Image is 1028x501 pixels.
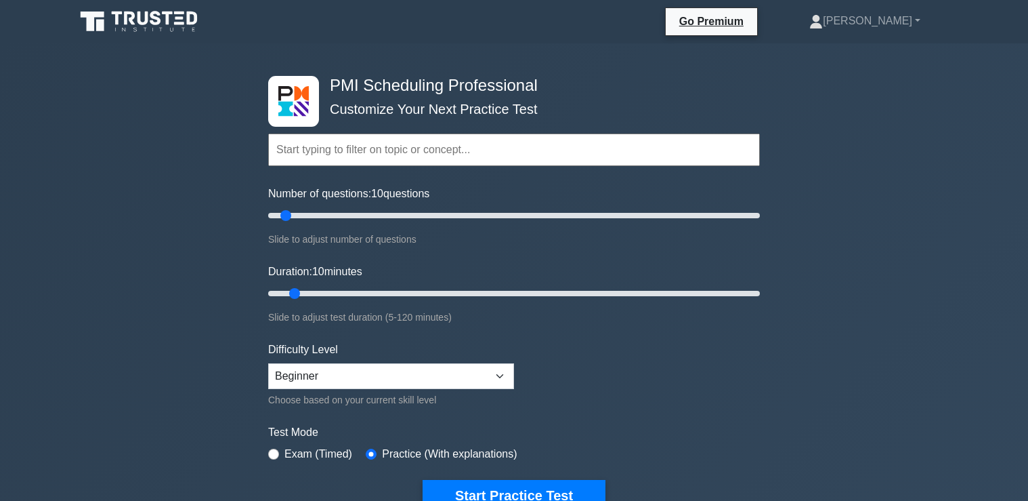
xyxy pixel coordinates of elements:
[268,231,760,247] div: Slide to adjust number of questions
[268,424,760,441] label: Test Mode
[268,392,514,408] div: Choose based on your current skill level
[268,134,760,166] input: Start typing to filter on topic or concept...
[324,76,693,96] h4: PMI Scheduling Professional
[284,446,352,462] label: Exam (Timed)
[312,266,324,277] span: 10
[268,264,362,280] label: Duration: minutes
[777,7,953,35] a: [PERSON_NAME]
[382,446,517,462] label: Practice (With explanations)
[671,13,752,30] a: Go Premium
[268,186,429,202] label: Number of questions: questions
[371,188,383,199] span: 10
[268,342,338,358] label: Difficulty Level
[268,309,760,325] div: Slide to adjust test duration (5-120 minutes)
